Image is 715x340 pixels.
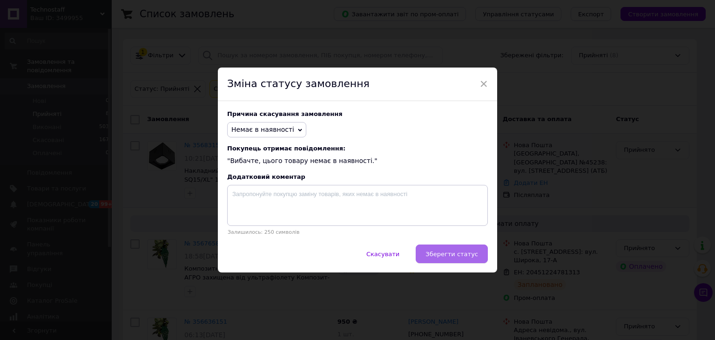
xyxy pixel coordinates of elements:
[416,245,488,263] button: Зберегти статус
[227,145,488,152] span: Покупець отримає повідомлення:
[227,229,488,235] p: Залишилось: 250 символів
[231,126,294,133] span: Немає в наявності
[227,145,488,166] div: "Вибачте, цього товару немає в наявності."
[366,251,399,258] span: Скасувати
[227,173,488,180] div: Додатковий коментар
[227,110,488,117] div: Причина скасування замовлення
[218,68,497,101] div: Зміна статусу замовлення
[357,245,409,263] button: Скасувати
[425,251,478,258] span: Зберегти статус
[479,76,488,92] span: ×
